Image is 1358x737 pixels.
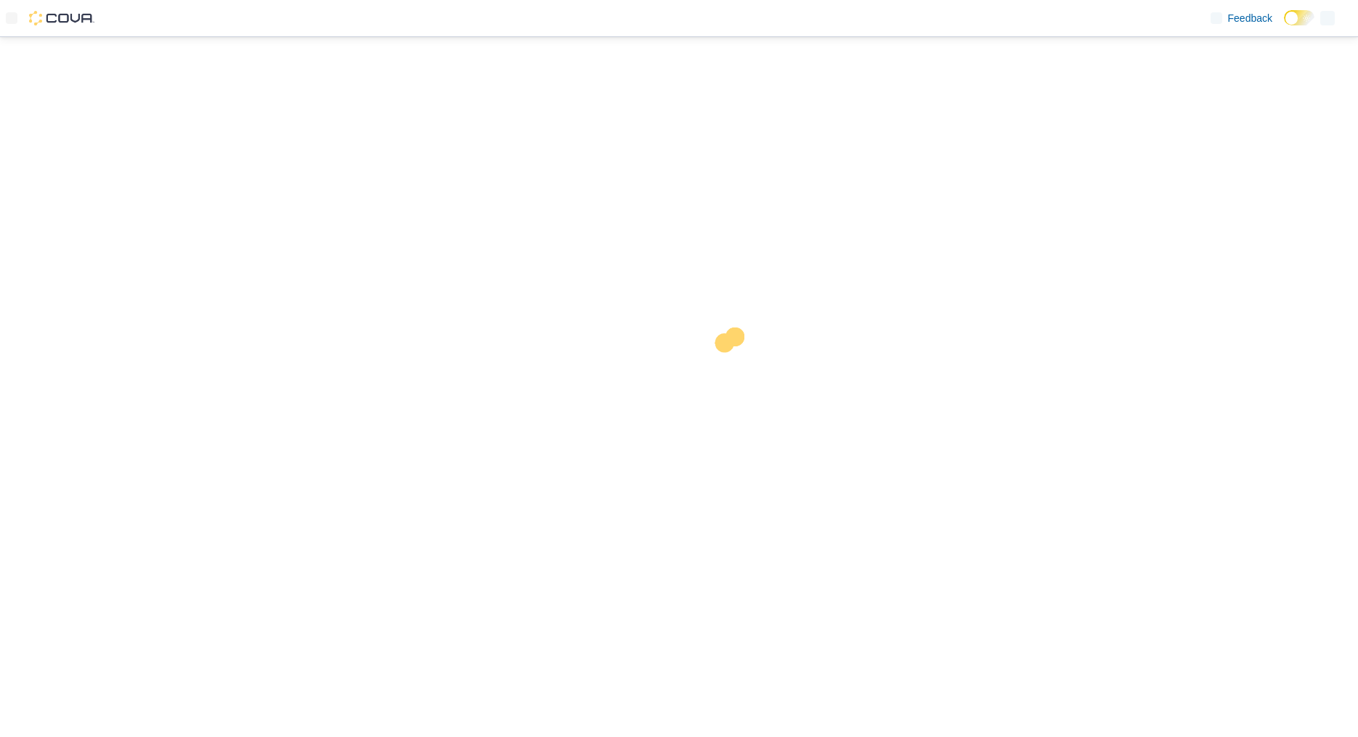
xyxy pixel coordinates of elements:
a: Feedback [1205,4,1278,33]
input: Dark Mode [1284,10,1314,25]
span: Feedback [1228,11,1272,25]
span: Dark Mode [1284,25,1285,26]
img: cova-loader [679,317,788,425]
img: Cova [29,11,94,25]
